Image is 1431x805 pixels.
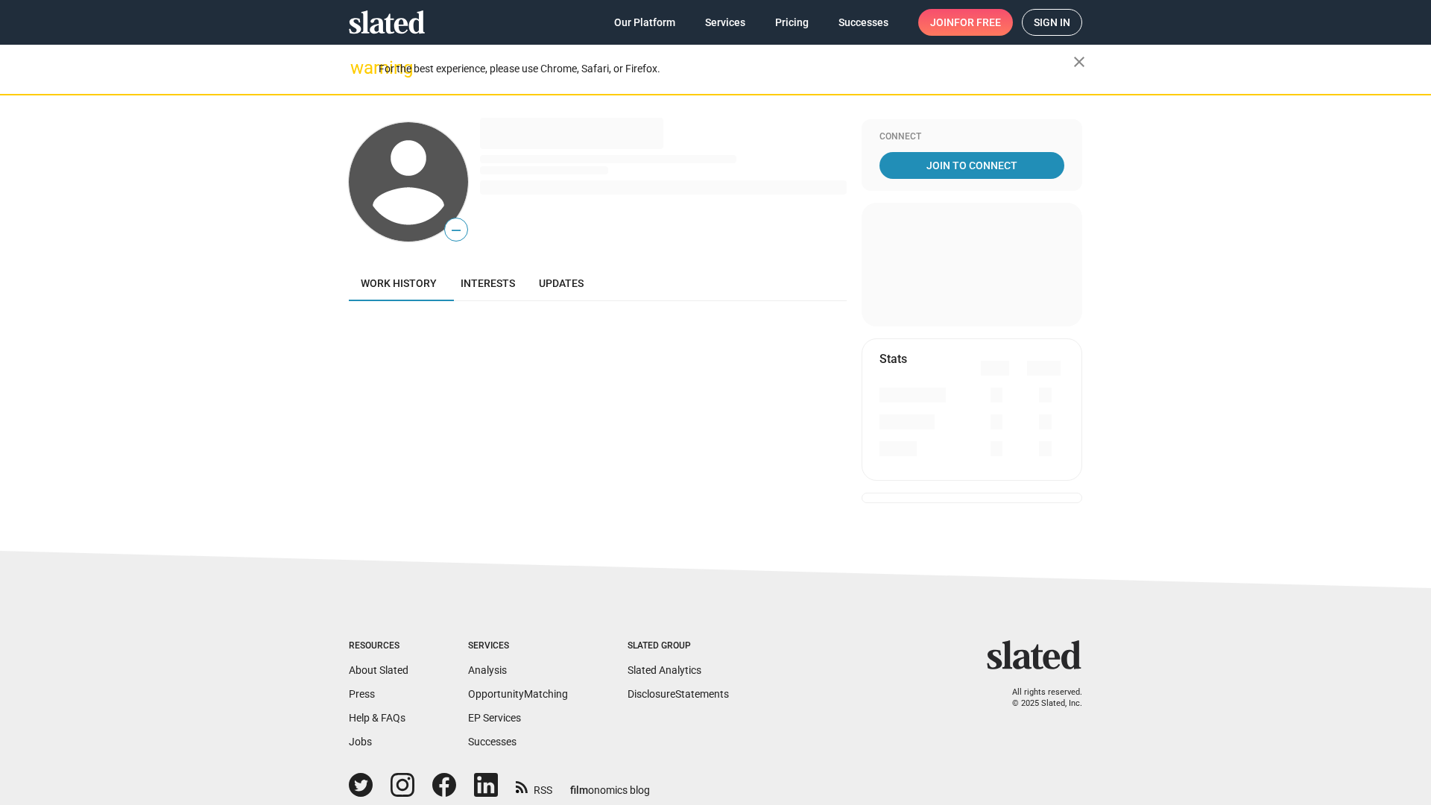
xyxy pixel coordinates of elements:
div: For the best experience, please use Chrome, Safari, or Firefox. [379,59,1073,79]
span: Pricing [775,9,809,36]
a: Joinfor free [918,9,1013,36]
span: Join To Connect [882,152,1061,179]
a: Pricing [763,9,821,36]
a: Join To Connect [879,152,1064,179]
a: Successes [827,9,900,36]
a: Sign in [1022,9,1082,36]
a: Updates [527,265,596,301]
span: Join [930,9,1001,36]
a: OpportunityMatching [468,688,568,700]
a: Successes [468,736,517,748]
div: Connect [879,131,1064,143]
span: Interests [461,277,515,289]
a: Press [349,688,375,700]
a: Analysis [468,664,507,676]
a: RSS [516,774,552,798]
div: Services [468,640,568,652]
a: EP Services [468,712,521,724]
a: Jobs [349,736,372,748]
div: Slated Group [628,640,729,652]
mat-icon: warning [350,59,368,77]
span: — [445,221,467,240]
span: for free [954,9,1001,36]
span: film [570,784,588,796]
a: Work history [349,265,449,301]
a: Help & FAQs [349,712,405,724]
a: Services [693,9,757,36]
div: Resources [349,640,408,652]
span: Our Platform [614,9,675,36]
a: Our Platform [602,9,687,36]
span: Updates [539,277,584,289]
a: filmonomics blog [570,771,650,798]
a: Slated Analytics [628,664,701,676]
span: Work history [361,277,437,289]
mat-icon: close [1070,53,1088,71]
p: All rights reserved. © 2025 Slated, Inc. [996,687,1082,709]
a: DisclosureStatements [628,688,729,700]
span: Services [705,9,745,36]
mat-card-title: Stats [879,351,907,367]
span: Successes [838,9,888,36]
a: Interests [449,265,527,301]
a: About Slated [349,664,408,676]
span: Sign in [1034,10,1070,35]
